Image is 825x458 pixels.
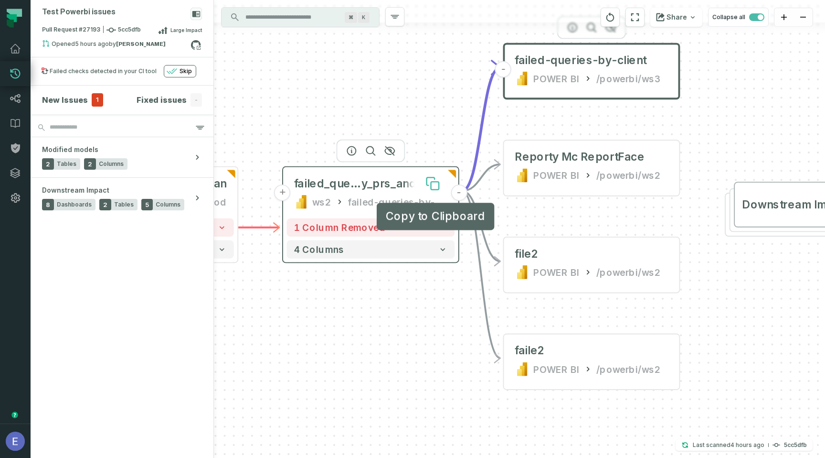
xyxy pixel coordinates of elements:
div: failed_queries_by_prs_and_scan [73,176,226,191]
div: POWER BI [533,71,580,86]
span: y_prs_and_scan [361,176,447,191]
button: + [275,185,291,201]
div: faile2 [515,344,545,359]
button: - [495,61,511,77]
div: Reporty Mc ReportFace [515,150,644,164]
span: Press ⌘ + K to focus the search bar [358,12,370,23]
div: /powerbi/ws2 [596,168,661,183]
div: Tooltip anchor [11,411,19,419]
div: file2 [515,247,539,262]
span: Press ⌘ + K to focus the search bar [345,12,357,23]
button: zoom in [774,8,793,27]
span: 8 [42,199,54,210]
div: /powerbi/ws2 [596,362,661,377]
relative-time: Oct 5, 2025, 9:30 AM GMT+3 [730,441,764,448]
span: Dashboards [57,201,92,208]
span: Pull Request #27193 5cc5dfb [42,25,141,35]
div: prod [204,195,227,209]
span: - [190,93,202,107]
button: Skip [164,65,196,77]
div: Test Powerbi issues [42,8,116,17]
span: 1 [92,93,103,107]
span: Tables [57,160,76,168]
button: - [451,185,467,201]
g: Edge from 2def306c2a75e045062aaf5445d8f352 to e219590f8e6b89d415474a8a1d625f06 [462,67,500,191]
div: POWER BI [533,168,580,183]
span: Columns [156,201,180,208]
button: Modified models2Tables2Columns [31,137,213,177]
g: Edge from 2def306c2a75e045062aaf5445d8f352 to e22f067a7756daa00b817a210c215ab3 [462,191,500,358]
h4: Fixed issues [137,94,187,106]
button: zoom out [793,8,813,27]
span: 2 [42,158,54,170]
div: /powerbi/ws2 [596,265,661,280]
div: POWER BI [533,265,580,280]
button: Last scanned[DATE] 9:30:14 AM5cc5dfb [676,439,813,451]
span: 2 [99,199,111,210]
span: failed_queries_b [294,176,361,191]
button: Collapse all [708,8,769,27]
a: View on github [190,39,202,51]
h4: 5cc5dfb [784,442,807,448]
strong: Elisheva Lapid (elish7lapid) [116,41,166,47]
button: New Issues1Fixed issues- [42,93,202,107]
p: Last scanned [693,440,764,450]
div: ws2 [312,195,331,209]
span: y_prs_and_scan [141,176,227,191]
button: Share [650,8,702,27]
img: avatar of Elisheva Lapid [6,432,25,451]
span: Downstream Impact [42,185,109,195]
h4: New Issues [42,94,88,106]
div: POWER BI [533,362,580,377]
span: Tables [114,201,134,208]
span: 5 [141,199,153,210]
div: /powerbi/ws3 [596,71,661,86]
span: Large Impact [170,26,202,34]
div: Opened by [42,40,190,51]
span: 2 [84,158,96,170]
relative-time: Oct 5, 2025, 9:26 AM GMT+3 [75,40,109,47]
span: 1 column removed [294,222,385,233]
span: failed-queries-by-client [515,53,646,68]
div: Copy to Clipboard [377,203,495,230]
div: failed_queries_by_prs_and_scan [294,176,447,191]
div: failed-queries-by-client [348,195,447,209]
span: 4 columns [294,244,344,255]
span: Skip [180,67,192,75]
button: Downstream Impact8Dashboards2Tables5Columns [31,178,213,218]
span: Columns [99,160,124,168]
div: Failed checks detected in your CI tool [50,67,157,75]
span: Modified models [42,145,98,154]
g: Edge from 2def306c2a75e045062aaf5445d8f352 to 18c8e15bd936bbb99000aacc07b47425 [462,164,500,191]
